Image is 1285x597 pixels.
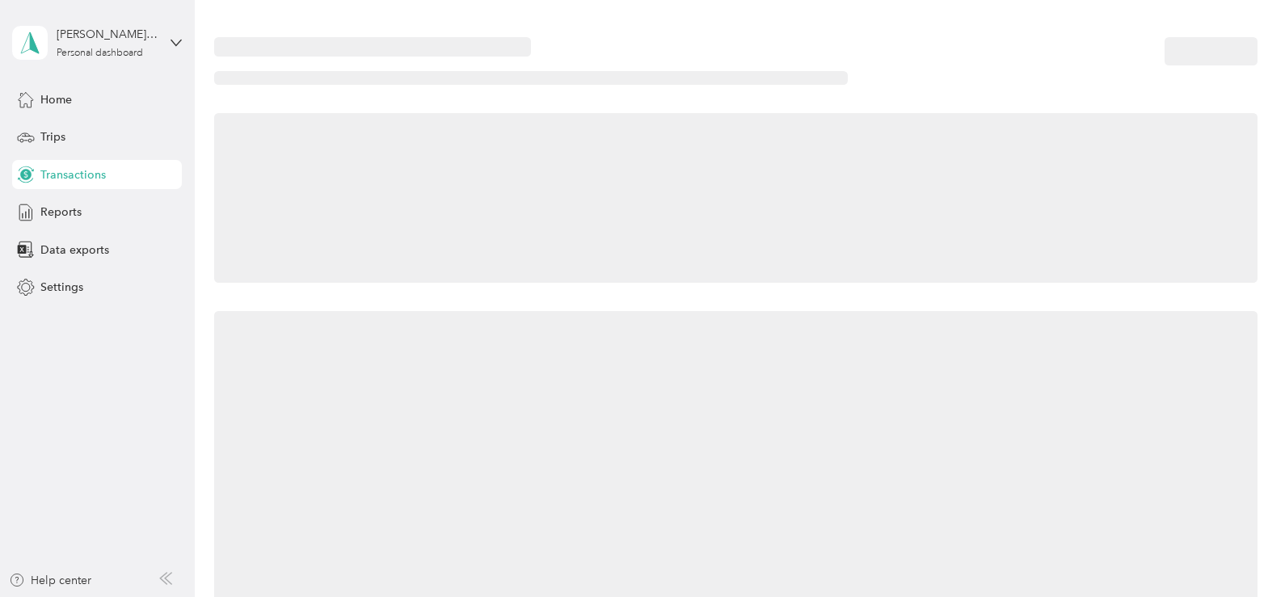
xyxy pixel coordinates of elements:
span: Data exports [40,242,109,259]
span: Transactions [40,166,106,183]
span: Reports [40,204,82,221]
span: Home [40,91,72,108]
span: Trips [40,128,65,145]
span: Settings [40,279,83,296]
button: Help center [9,572,91,589]
div: Personal dashboard [57,48,143,58]
div: [PERSON_NAME][GEOGRAPHIC_DATA] [57,26,158,43]
iframe: Everlance-gr Chat Button Frame [1194,507,1285,597]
